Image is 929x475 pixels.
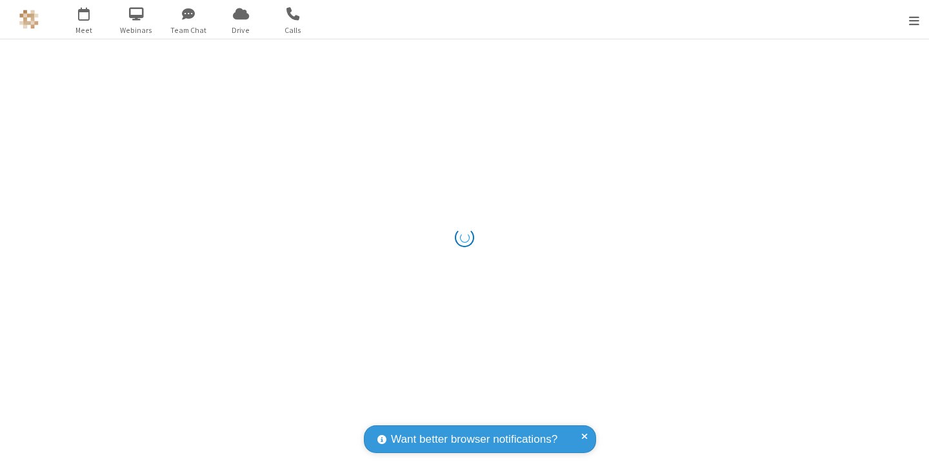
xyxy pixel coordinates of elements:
span: Want better browser notifications? [391,431,557,448]
span: Calls [269,25,317,36]
span: Team Chat [165,25,213,36]
span: Drive [217,25,265,36]
span: Webinars [112,25,161,36]
iframe: Chat [897,441,919,466]
span: Meet [60,25,108,36]
img: QA Selenium DO NOT DELETE OR CHANGE [19,10,39,29]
